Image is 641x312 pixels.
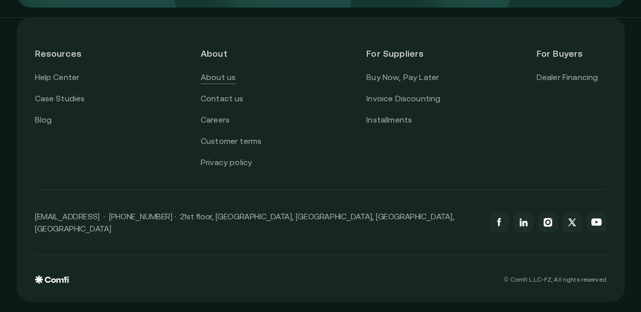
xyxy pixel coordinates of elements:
[201,92,244,105] a: Contact us
[201,113,230,127] a: Careers
[201,135,261,148] a: Customer terms
[35,113,52,127] a: Blog
[201,36,271,71] header: About
[536,71,598,84] a: Dealer Financing
[201,71,236,84] a: About us
[35,210,479,235] p: [EMAIL_ADDRESS] · [PHONE_NUMBER] · 21st floor, [GEOGRAPHIC_DATA], [GEOGRAPHIC_DATA], [GEOGRAPHIC_...
[536,36,606,71] header: For Buyers
[35,92,85,105] a: Case Studies
[366,36,440,71] header: For Suppliers
[366,113,412,127] a: Installments
[504,276,606,283] p: © Comfi L.L.C-FZ, All rights reserved
[35,36,105,71] header: Resources
[366,92,440,105] a: Invoice Discounting
[201,156,252,169] a: Privacy policy
[35,276,69,284] img: comfi logo
[366,71,439,84] a: Buy Now, Pay Later
[35,71,80,84] a: Help Center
